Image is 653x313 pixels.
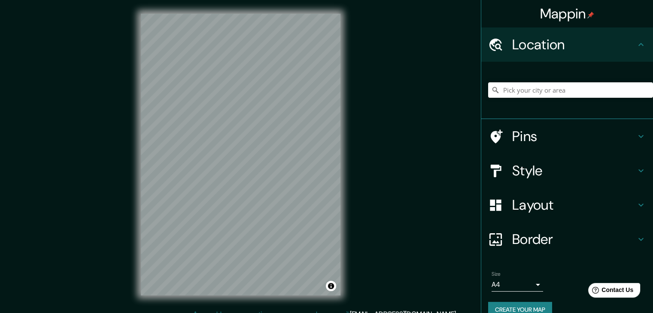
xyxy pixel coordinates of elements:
div: Border [481,222,653,256]
canvas: Map [141,14,340,295]
input: Pick your city or area [488,82,653,98]
h4: Location [512,36,636,53]
div: Layout [481,188,653,222]
div: Pins [481,119,653,153]
div: Style [481,153,653,188]
h4: Style [512,162,636,179]
img: pin-icon.png [587,12,594,18]
h4: Layout [512,196,636,214]
div: Location [481,27,653,62]
button: Toggle attribution [326,281,336,291]
h4: Pins [512,128,636,145]
div: A4 [492,278,543,292]
h4: Mappin [540,5,595,22]
iframe: Help widget launcher [577,280,644,304]
h4: Border [512,231,636,248]
label: Size [492,271,501,278]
